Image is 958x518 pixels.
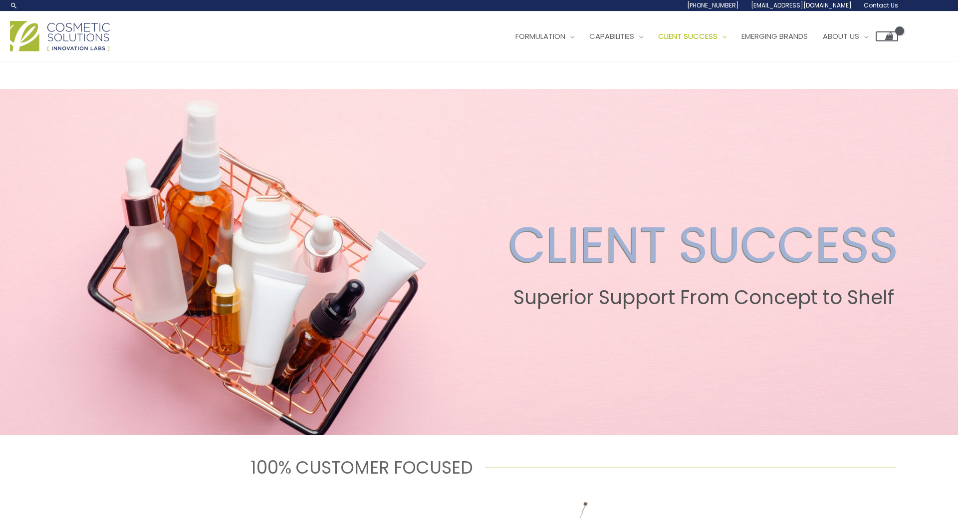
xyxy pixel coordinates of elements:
a: Formulation [508,21,582,51]
a: Client Success [651,21,734,51]
nav: Site Navigation [500,21,898,51]
a: Search icon link [10,1,18,9]
span: Capabilities [589,31,634,41]
span: Client Success [658,31,718,41]
span: Formulation [515,31,565,41]
a: Capabilities [582,21,651,51]
h2: Superior Support From Concept to Shelf [508,286,899,309]
span: [PHONE_NUMBER] [687,1,739,9]
h1: 100% CUSTOMER FOCUSED [62,455,474,480]
img: Cosmetic Solutions Logo [10,21,110,51]
span: Contact Us [864,1,898,9]
a: About Us [815,21,876,51]
a: View Shopping Cart, empty [876,31,898,41]
span: [EMAIL_ADDRESS][DOMAIN_NAME] [751,1,852,9]
h2: CLIENT SUCCESS [508,215,899,274]
span: About Us [823,31,859,41]
a: Emerging Brands [734,21,815,51]
span: Emerging Brands [741,31,808,41]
